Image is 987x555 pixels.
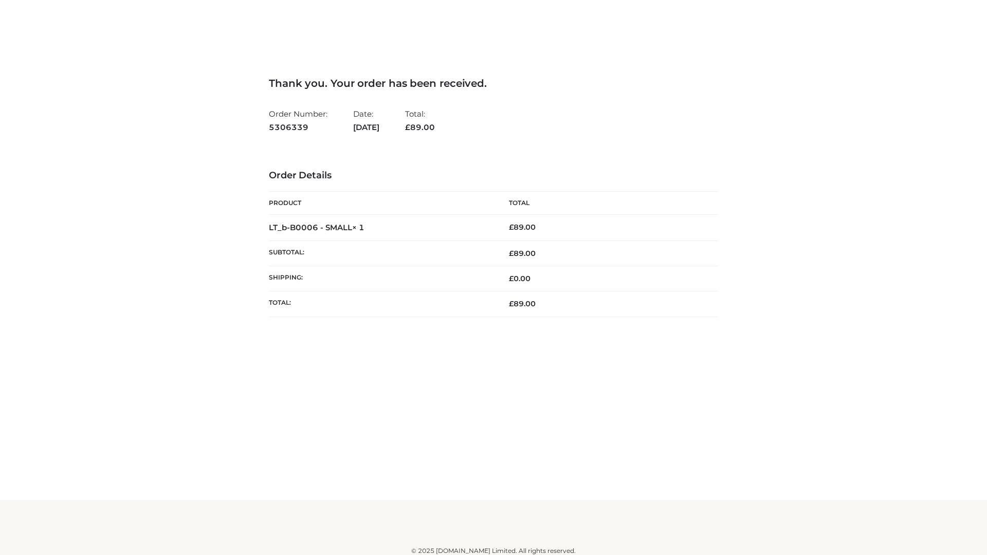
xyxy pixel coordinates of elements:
[509,299,536,308] span: 89.00
[509,249,514,258] span: £
[352,223,364,232] strong: × 1
[353,121,379,134] strong: [DATE]
[269,192,493,215] th: Product
[509,249,536,258] span: 89.00
[509,274,514,283] span: £
[405,105,435,136] li: Total:
[269,170,718,181] h3: Order Details
[493,192,718,215] th: Total
[509,299,514,308] span: £
[509,223,536,232] bdi: 89.00
[269,266,493,291] th: Shipping:
[509,223,514,232] span: £
[269,223,364,232] strong: LT_b-B0006 - SMALL
[269,121,327,134] strong: 5306339
[269,105,327,136] li: Order Number:
[509,274,531,283] bdi: 0.00
[269,240,493,266] th: Subtotal:
[353,105,379,136] li: Date:
[269,77,718,89] h3: Thank you. Your order has been received.
[405,122,410,132] span: £
[405,122,435,132] span: 89.00
[269,291,493,317] th: Total:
